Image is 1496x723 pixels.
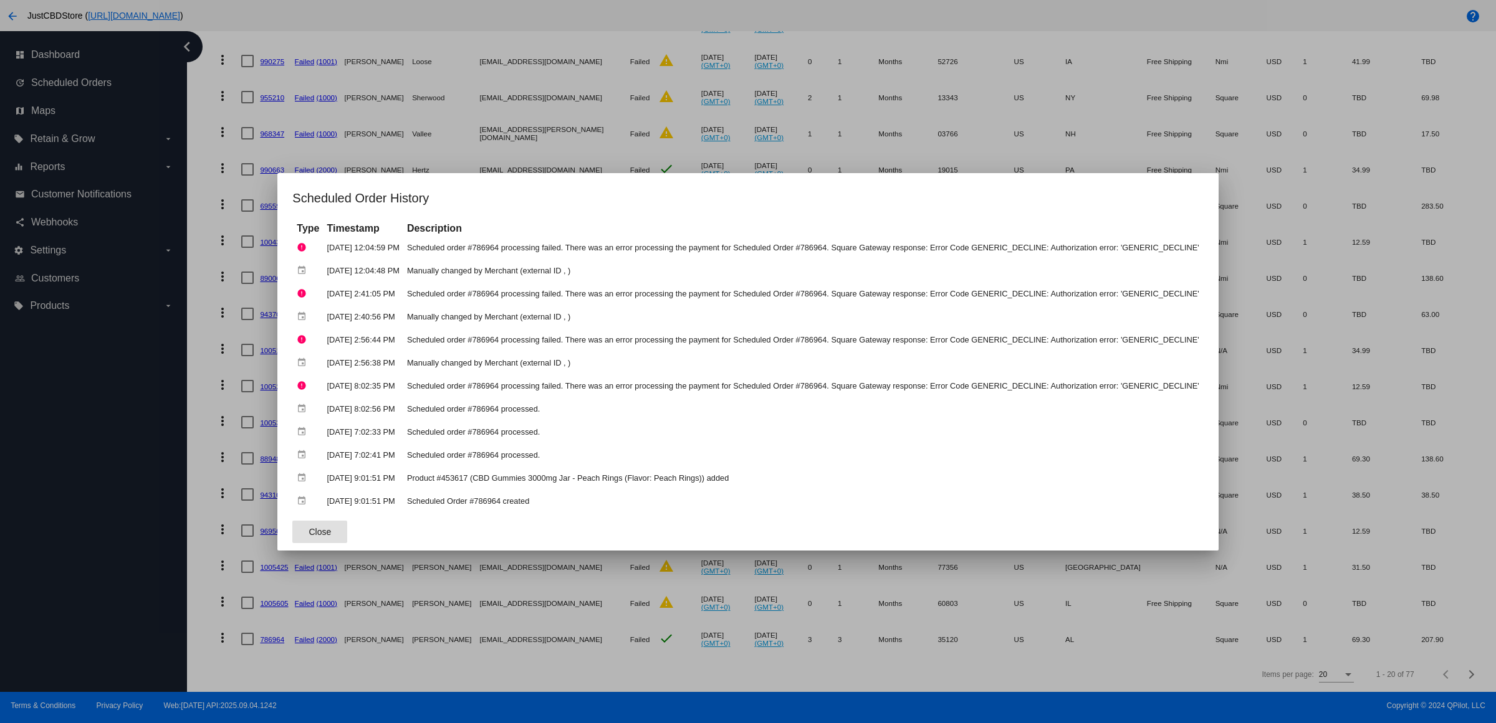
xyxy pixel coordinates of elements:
td: Scheduled order #786964 processing failed. There was an error processing the payment for Schedule... [404,329,1202,351]
mat-icon: event [297,261,312,280]
td: [DATE] 2:41:05 PM [324,283,402,305]
mat-icon: error [297,330,312,349]
mat-icon: event [297,353,312,372]
span: Close [309,527,331,537]
td: Scheduled order #786964 processing failed. There was an error processing the payment for Schedule... [404,375,1202,397]
mat-icon: event [297,491,312,511]
td: [DATE] 12:04:48 PM [324,260,402,281]
mat-icon: event [297,422,312,442]
td: [DATE] 9:01:51 PM [324,467,402,489]
th: Type [294,222,322,235]
td: Product #453617 (CBD Gummies 3000mg Jar - Peach Rings (Flavor: Peach Rings)) added [404,467,1202,489]
td: Manually changed by Merchant (external ID , ) [404,260,1202,281]
mat-icon: event [297,399,312,418]
td: [DATE] 7:02:41 PM [324,444,402,466]
td: Scheduled Order #786964 created [404,490,1202,512]
h1: Scheduled Order History [292,188,1203,208]
th: Timestamp [324,222,402,235]
td: [DATE] 2:40:56 PM [324,306,402,328]
td: [DATE] 8:02:56 PM [324,398,402,420]
td: [DATE] 2:56:38 PM [324,352,402,374]
td: Manually changed by Merchant (external ID , ) [404,306,1202,328]
td: Scheduled order #786964 processed. [404,421,1202,443]
mat-icon: event [297,468,312,488]
td: Scheduled order #786964 processing failed. There was an error processing the payment for Schedule... [404,283,1202,305]
td: Scheduled order #786964 processing failed. There was an error processing the payment for Schedule... [404,237,1202,258]
td: [DATE] 8:02:35 PM [324,375,402,397]
th: Description [404,222,1202,235]
td: [DATE] 2:56:44 PM [324,329,402,351]
td: Manually changed by Merchant (external ID , ) [404,352,1202,374]
mat-icon: error [297,376,312,395]
td: Scheduled order #786964 processed. [404,398,1202,420]
td: [DATE] 9:01:51 PM [324,490,402,512]
td: [DATE] 12:04:59 PM [324,237,402,258]
mat-icon: error [297,238,312,257]
td: Scheduled order #786964 processed. [404,444,1202,466]
mat-icon: event [297,307,312,326]
button: Close dialog [292,521,347,543]
mat-icon: error [297,284,312,303]
td: [DATE] 7:02:33 PM [324,421,402,443]
mat-icon: event [297,445,312,465]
